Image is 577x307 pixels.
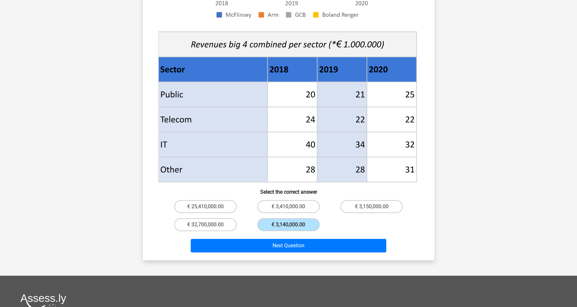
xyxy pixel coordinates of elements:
[257,200,320,213] label: € 3,410,000.00
[174,218,237,231] label: € 32,700,000.00
[340,200,403,213] label: € 3,150,000.00
[191,239,386,252] button: Next Question
[257,218,320,231] label: € 3,140,000.00
[174,200,237,213] label: € 25,410,000.00
[153,184,424,195] h6: Select the correct answer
